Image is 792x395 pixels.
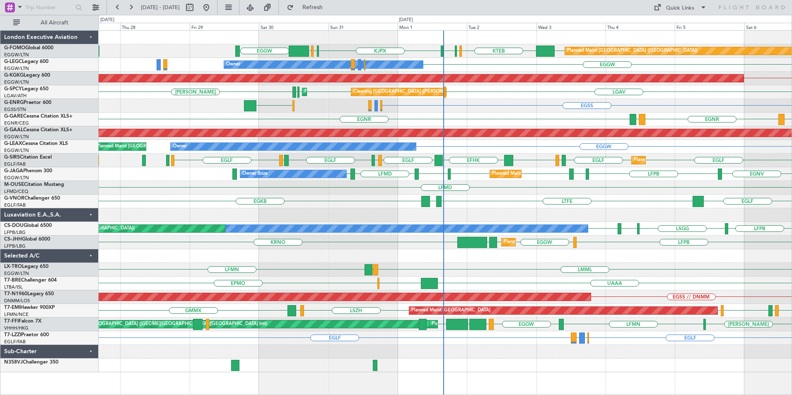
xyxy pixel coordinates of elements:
[4,79,29,85] a: EGGW/LTN
[353,86,470,98] div: Cleaning [GEOGRAPHIC_DATA] ([PERSON_NAME] Intl)
[4,59,22,64] span: G-LEGC
[467,23,536,30] div: Tue 2
[4,264,48,269] a: LX-TROLegacy 650
[432,318,570,330] div: Planned Maint [GEOGRAPHIC_DATA] ([GEOGRAPHIC_DATA] Intl)
[4,305,20,310] span: T7-EMI
[4,325,29,331] a: VHHH/HKG
[259,23,328,30] div: Sat 30
[4,46,53,51] a: G-FOMOGlobal 6000
[4,175,29,181] a: EGGW/LTN
[4,237,50,242] a: CS-JHHGlobal 6000
[328,23,398,30] div: Sun 31
[675,23,744,30] div: Fri 5
[4,229,26,236] a: LFPB/LBG
[4,73,24,78] span: G-KGKG
[4,278,57,283] a: T7-BREChallenger 604
[120,23,189,30] div: Thu 28
[4,128,72,132] a: G-GAALCessna Citation XLS+
[4,100,51,105] a: G-ENRGPraetor 600
[4,100,24,105] span: G-ENRG
[4,305,55,310] a: T7-EMIHawker 900XP
[4,298,30,304] a: DNMM/LOS
[4,155,20,160] span: G-SIRS
[4,291,54,296] a: T7-N1960Legacy 650
[25,1,73,14] input: Trip Number
[283,1,333,14] button: Refresh
[4,291,27,296] span: T7-N1960
[666,4,694,12] div: Quick Links
[398,23,467,30] div: Mon 1
[4,87,22,92] span: G-SPCY
[4,141,68,146] a: G-LEAXCessna Citation XLS
[304,86,400,98] div: Planned Maint Athens ([PERSON_NAME] Intl)
[190,23,259,30] div: Fri 29
[4,169,52,173] a: G-JAGAPhenom 300
[4,182,24,187] span: M-OUSE
[295,5,330,10] span: Refresh
[4,161,26,167] a: EGLF/FAB
[4,264,22,269] span: LX-TRO
[4,59,48,64] a: G-LEGCLegacy 600
[4,87,48,92] a: G-SPCYLegacy 650
[4,243,26,249] a: LFPB/LBG
[4,223,52,228] a: CS-DOUGlobal 6500
[4,134,29,140] a: EGGW/LTN
[4,114,23,119] span: G-GARE
[173,140,187,153] div: Owner
[4,155,52,160] a: G-SIRSCitation Excel
[4,196,60,201] a: G-VNORChallenger 650
[9,16,90,29] button: All Aircraft
[226,58,240,71] div: Owner
[504,236,634,248] div: Planned Maint [GEOGRAPHIC_DATA] ([GEOGRAPHIC_DATA])
[59,318,197,330] div: Planned Maint [GEOGRAPHIC_DATA] ([GEOGRAPHIC_DATA] Intl)
[4,46,25,51] span: G-FOMO
[22,20,87,26] span: All Aircraft
[4,128,23,132] span: G-GAAL
[100,17,114,24] div: [DATE]
[4,319,19,324] span: T7-FFI
[4,93,27,99] a: LGAV/ATH
[4,360,23,365] span: N358VJ
[4,114,72,119] a: G-GARECessna Citation XLS+
[4,196,24,201] span: G-VNOR
[4,278,21,283] span: T7-BRE
[4,169,23,173] span: G-JAGA
[4,202,26,208] a: EGLF/FAB
[4,332,49,337] a: T7-LZZIPraetor 600
[4,332,21,337] span: T7-LZZI
[492,168,623,180] div: Planned Maint [GEOGRAPHIC_DATA] ([GEOGRAPHIC_DATA])
[650,1,711,14] button: Quick Links
[606,23,675,30] div: Thu 4
[411,304,490,317] div: Planned Maint [GEOGRAPHIC_DATA]
[4,106,26,113] a: EGSS/STN
[4,188,28,195] a: LFMD/CEQ
[4,65,29,72] a: EGGW/LTN
[4,339,26,345] a: EGLF/FAB
[4,237,22,242] span: CS-JHH
[4,360,58,365] a: N358VJChallenger 350
[536,23,606,30] div: Wed 3
[4,319,41,324] a: T7-FFIFalcon 7X
[634,154,764,166] div: Planned Maint [GEOGRAPHIC_DATA] ([GEOGRAPHIC_DATA])
[4,52,29,58] a: EGGW/LTN
[4,223,24,228] span: CS-DOU
[4,270,29,277] a: EGGW/LTN
[4,147,29,154] a: EGGW/LTN
[399,17,413,24] div: [DATE]
[4,141,22,146] span: G-LEAX
[242,168,268,180] div: Owner Ibiza
[141,4,180,11] span: [DATE] - [DATE]
[567,45,698,57] div: Planned Maint [GEOGRAPHIC_DATA] ([GEOGRAPHIC_DATA])
[4,73,50,78] a: G-KGKGLegacy 600
[4,120,29,126] a: EGNR/CEG
[4,284,23,290] a: LTBA/ISL
[4,311,29,318] a: LFMN/NCE
[4,182,64,187] a: M-OUSECitation Mustang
